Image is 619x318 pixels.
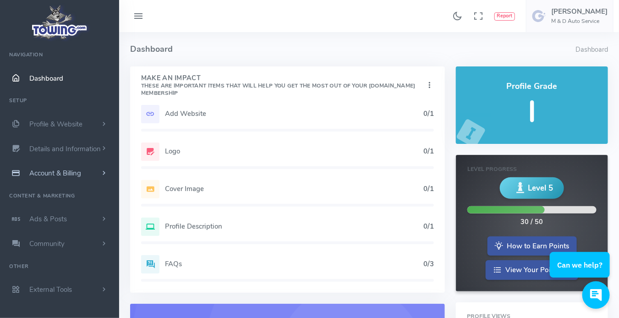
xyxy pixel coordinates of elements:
[528,182,553,194] span: Level 5
[29,239,65,248] span: Community
[551,8,608,15] h5: [PERSON_NAME]
[29,120,82,129] span: Profile & Website
[423,185,434,192] h5: 0/1
[165,148,423,155] h5: Logo
[423,148,434,155] h5: 0/1
[543,227,619,318] iframe: Conversations
[165,260,423,268] h5: FAQs
[486,260,578,280] a: View Your Point Log
[467,82,597,91] h4: Profile Grade
[488,236,577,256] a: How to Earn Points
[423,260,434,268] h5: 0/3
[29,3,91,42] img: logo
[29,74,63,83] span: Dashboard
[532,9,547,23] img: user-image
[165,110,423,117] h5: Add Website
[494,12,515,21] button: Report
[29,285,72,294] span: External Tools
[521,217,543,227] div: 30 / 50
[467,96,597,128] h5: I
[29,214,67,224] span: Ads & Posts
[141,82,416,97] small: These are important items that will help you get the most out of your [DOMAIN_NAME] Membership
[423,110,434,117] h5: 0/1
[423,223,434,230] h5: 0/1
[29,144,101,154] span: Details and Information
[141,75,425,97] h4: Make An Impact
[130,32,575,66] h4: Dashboard
[551,18,608,24] h6: M & D Auto Service
[165,185,423,192] h5: Cover Image
[165,223,423,230] h5: Profile Description
[575,45,608,55] li: Dashboard
[467,166,597,172] h6: Level Progress
[29,169,81,178] span: Account & Billing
